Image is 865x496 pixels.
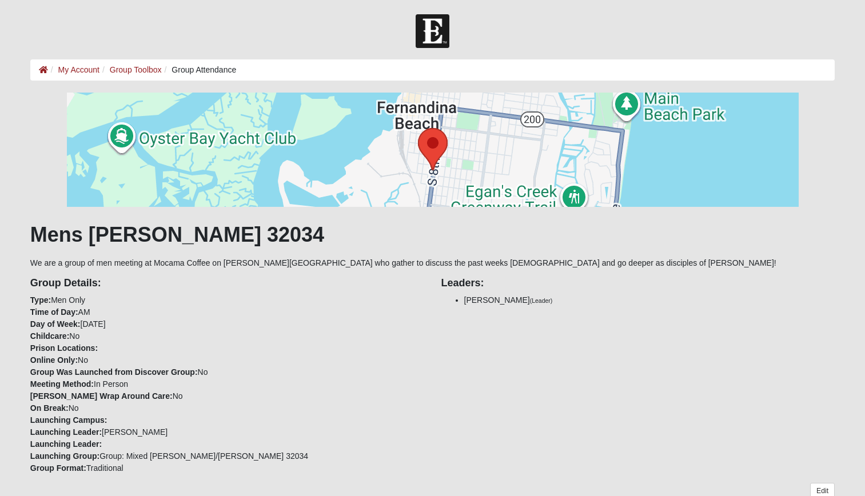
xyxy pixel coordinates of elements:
h4: Group Details: [30,277,424,290]
strong: [PERSON_NAME] Wrap Around Care: [30,391,173,401]
strong: Launching Campus: [30,415,107,425]
strong: Launching Leader: [30,427,102,437]
strong: Meeting Method: [30,379,94,389]
strong: Time of Day: [30,307,78,317]
a: My Account [58,65,99,74]
strong: Launching Leader: [30,439,102,449]
strong: Group Was Launched from Discover Group: [30,367,198,377]
strong: Group Format: [30,463,86,473]
li: Group Attendance [162,64,237,76]
strong: Prison Locations: [30,343,98,353]
li: [PERSON_NAME] [464,294,835,306]
h4: Leaders: [441,277,835,290]
strong: Launching Group: [30,451,99,461]
strong: Childcare: [30,331,69,341]
h1: Mens [PERSON_NAME] 32034 [30,222,835,247]
strong: Online Only: [30,355,78,365]
div: Men Only AM [DATE] No No No In Person No No [PERSON_NAME] Group: Mixed [PERSON_NAME]/[PERSON_NAME... [22,269,433,474]
img: Church of Eleven22 Logo [416,14,449,48]
strong: Type: [30,295,51,305]
a: Group Toolbox [110,65,162,74]
strong: Day of Week: [30,319,81,329]
small: (Leader) [530,297,553,304]
strong: On Break: [30,403,69,413]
